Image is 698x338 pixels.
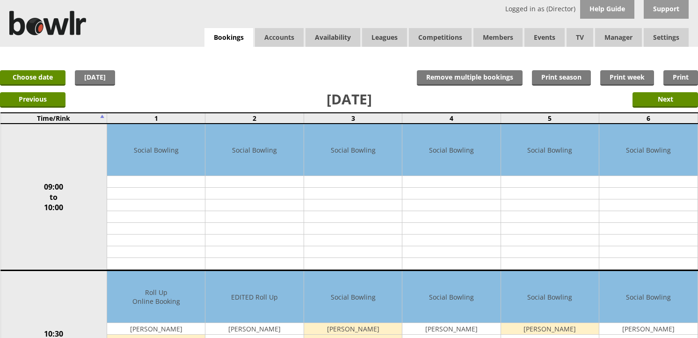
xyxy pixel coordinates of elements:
td: 4 [402,113,501,124]
td: Social Bowling [599,124,697,176]
a: [DATE] [75,70,115,86]
td: EDITED Roll Up [205,271,303,323]
td: 09:00 to 10:00 [0,124,107,271]
td: Social Bowling [107,124,205,176]
span: Accounts [255,28,304,47]
span: Members [473,28,523,47]
input: Next [633,92,698,108]
input: Remove multiple bookings [417,70,523,86]
span: TV [567,28,593,47]
a: Print [663,70,698,86]
td: Social Bowling [402,271,500,323]
td: Social Bowling [304,271,402,323]
td: [PERSON_NAME] [107,323,205,335]
td: Social Bowling [402,124,500,176]
td: Social Bowling [205,124,303,176]
a: Competitions [409,28,472,47]
td: Social Bowling [501,271,599,323]
td: Social Bowling [599,271,697,323]
td: Social Bowling [501,124,599,176]
td: 1 [107,113,205,124]
td: [PERSON_NAME] [402,323,500,335]
td: [PERSON_NAME] [501,323,599,335]
td: 2 [205,113,304,124]
span: Settings [644,28,689,47]
td: 3 [304,113,402,124]
a: Print week [600,70,654,86]
a: Availability [305,28,360,47]
a: Bookings [204,28,253,47]
td: Time/Rink [0,113,107,124]
td: 6 [599,113,698,124]
a: Events [524,28,565,47]
td: Roll Up Online Booking [107,271,205,323]
td: [PERSON_NAME] [304,323,402,335]
td: Social Bowling [304,124,402,176]
a: Leagues [362,28,407,47]
td: [PERSON_NAME] [599,323,697,335]
td: [PERSON_NAME] [205,323,303,335]
span: Manager [595,28,642,47]
td: 5 [501,113,599,124]
a: Print season [532,70,591,86]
